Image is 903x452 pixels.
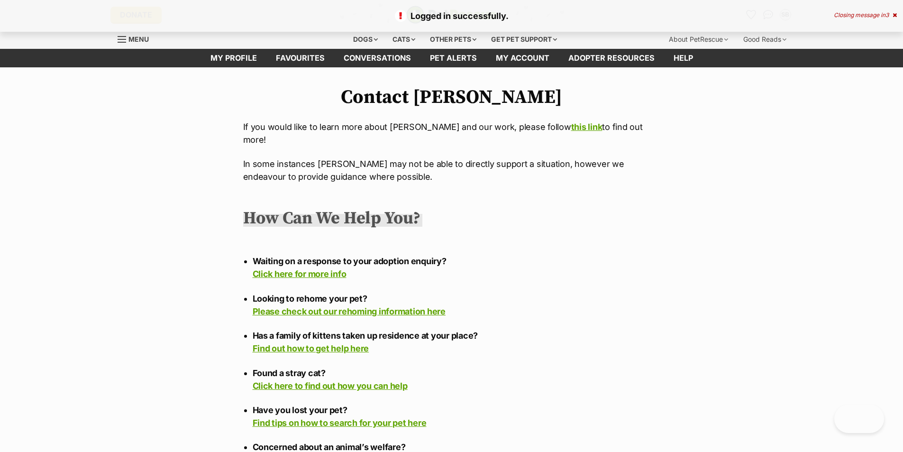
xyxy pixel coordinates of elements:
[662,30,735,49] div: About PetRescue
[834,405,884,433] iframe: Help Scout Beacon - Open
[559,49,664,67] a: Adopter resources
[420,49,486,67] a: Pet alerts
[253,381,408,391] a: Click here to find out how you can help
[243,120,660,146] p: If you would like to learn more about [PERSON_NAME] and our work, please follow to find out more!
[571,122,602,132] a: this link
[334,49,420,67] a: conversations
[484,30,564,49] div: Get pet support
[253,256,447,266] strong: Waiting on a response to your adoption enquiry?
[737,30,793,49] div: Good Reads
[486,49,559,67] a: My account
[253,405,347,415] strong: Have you lost your pet?
[253,442,406,452] strong: Concerned about an animal’s welfare?
[243,208,422,229] h2: How Can We Help You?
[253,306,446,316] a: Please check out our rehoming information here
[253,368,326,378] strong: Found a stray cat?
[266,49,334,67] a: Favourites
[664,49,702,67] a: Help
[347,30,384,49] div: Dogs
[423,30,483,49] div: Other pets
[128,35,149,43] span: Menu
[243,86,660,108] h1: Contact [PERSON_NAME]
[253,294,367,304] strong: Looking to rehome your pet?
[118,30,155,47] a: Menu
[253,343,369,353] a: Find out how to get help here
[253,331,478,341] strong: Has a family of kittens taken up residence at your place?
[253,418,427,428] a: Find tips on how to search for your pet here
[243,157,660,183] p: In some instances [PERSON_NAME] may not be able to directly support a situation, however we endea...
[386,30,422,49] div: Cats
[201,49,266,67] a: My profile
[253,269,347,279] a: Click here for more info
